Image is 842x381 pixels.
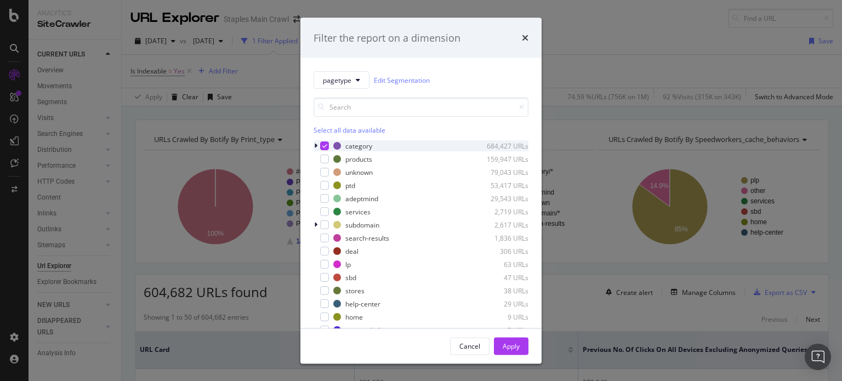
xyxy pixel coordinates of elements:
button: Apply [494,337,528,355]
div: products [345,154,372,163]
div: Open Intercom Messenger [805,344,831,370]
div: 306 URLs [475,246,528,255]
div: home [345,312,363,321]
div: sbd [345,272,356,282]
div: search-results [345,233,389,242]
input: Search [314,98,528,117]
div: Apply [503,341,520,350]
div: help-center [345,299,380,308]
div: 2,719 URLs [475,207,528,216]
div: 47 URLs [475,272,528,282]
div: unknown [345,167,373,177]
div: subdomain [345,220,379,229]
a: Edit Segmentation [374,74,430,86]
div: 159,947 URLs [475,154,528,163]
div: 29,543 URLs [475,194,528,203]
div: Cancel [459,341,480,350]
div: 684,427 URLs [475,141,528,150]
div: 79,043 URLs [475,167,528,177]
div: 63 URLs [475,259,528,269]
div: 53,417 URLs [475,180,528,190]
div: 1,836 URLs [475,233,528,242]
div: 38 URLs [475,286,528,295]
button: Cancel [450,337,490,355]
div: 29 URLs [475,299,528,308]
div: modal [300,18,542,363]
div: Filter the report on a dimension [314,31,460,45]
div: deal [345,246,359,255]
div: 9 URLs [475,312,528,321]
div: services [345,207,371,216]
div: category [345,141,372,150]
div: ptd [345,180,355,190]
div: times [522,31,528,45]
div: Select all data available [314,126,528,135]
span: pagetype [323,75,351,84]
div: 2,617 URLs [475,220,528,229]
button: pagetype [314,71,369,89]
div: stores [345,286,365,295]
div: lp [345,259,351,269]
div: adeptmind [345,194,378,203]
div: 7 URLs [475,325,528,334]
div: content-hub [345,325,382,334]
